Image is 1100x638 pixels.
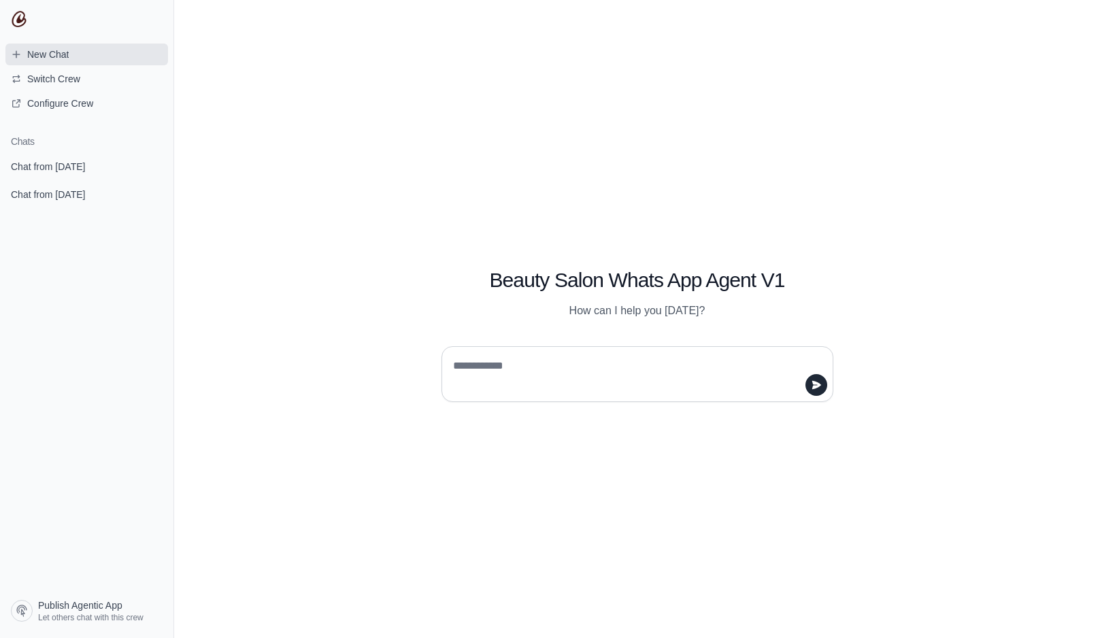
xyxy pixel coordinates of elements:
a: New Chat [5,44,168,65]
span: Configure Crew [27,97,93,110]
span: Let others chat with this crew [38,612,144,623]
button: Switch Crew [5,68,168,90]
img: CrewAI Logo [11,11,27,27]
a: Chat from [DATE] [5,154,168,179]
span: New Chat [27,48,69,61]
span: Publish Agentic App [38,599,122,612]
p: How can I help you [DATE]? [441,303,833,319]
a: Configure Crew [5,93,168,114]
span: Chat from [DATE] [11,188,85,201]
a: Publish Agentic App Let others chat with this crew [5,594,168,627]
span: Chat from [DATE] [11,160,85,173]
h1: Beauty Salon Whats App Agent V1 [441,268,833,292]
span: Switch Crew [27,72,80,86]
a: Chat from [DATE] [5,182,168,207]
